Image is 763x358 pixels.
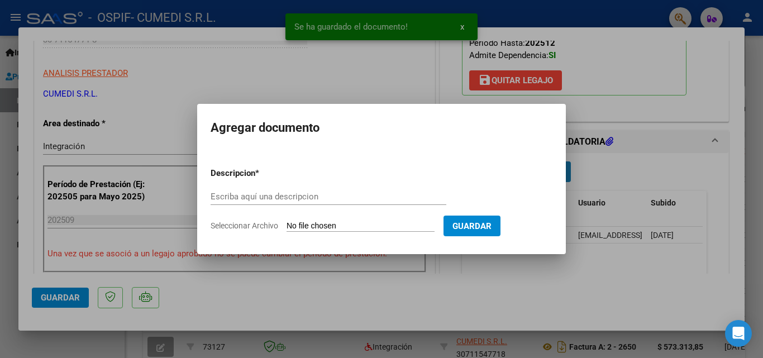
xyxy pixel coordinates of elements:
[444,216,500,236] button: Guardar
[211,117,552,139] h2: Agregar documento
[725,320,752,347] div: Open Intercom Messenger
[452,221,492,231] span: Guardar
[211,221,278,230] span: Seleccionar Archivo
[211,167,313,180] p: Descripcion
